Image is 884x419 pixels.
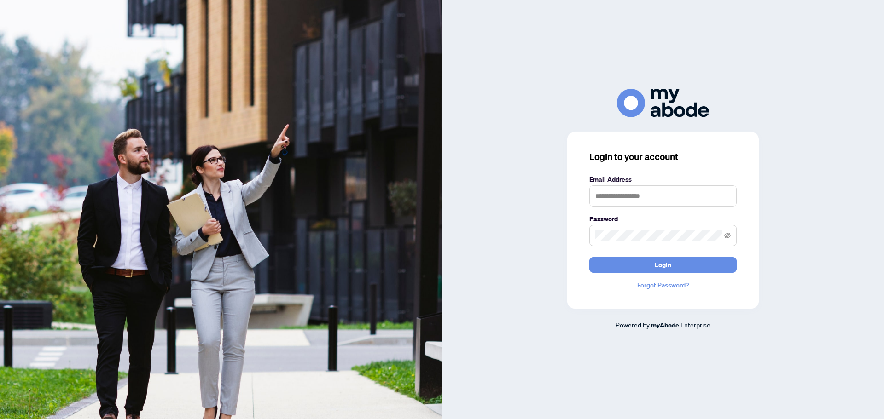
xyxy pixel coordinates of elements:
[680,321,710,329] span: Enterprise
[616,321,650,329] span: Powered by
[617,89,709,117] img: ma-logo
[589,257,737,273] button: Login
[589,150,737,163] h3: Login to your account
[589,280,737,290] a: Forgot Password?
[655,258,671,272] span: Login
[724,232,731,239] span: eye-invisible
[589,174,737,184] label: Email Address
[589,214,737,224] label: Password
[651,320,679,330] a: myAbode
